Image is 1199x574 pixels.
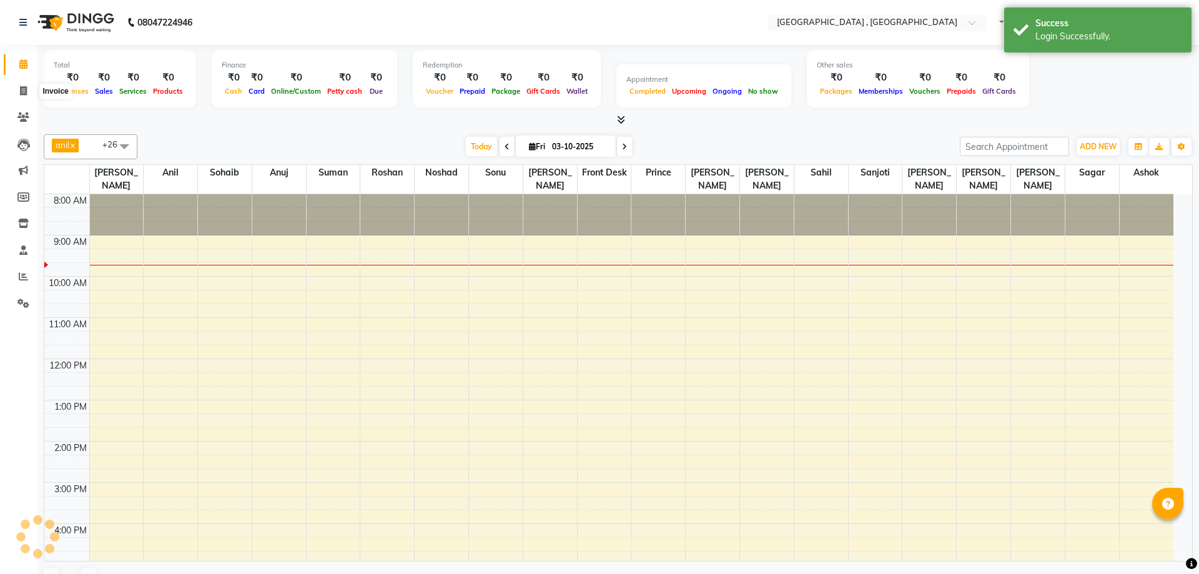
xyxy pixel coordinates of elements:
[526,142,548,151] span: Fri
[979,71,1019,85] div: ₹0
[52,442,89,455] div: 2:00 PM
[578,165,631,181] span: Front Desk
[626,74,781,85] div: Appointment
[1120,165,1173,181] span: ashok
[54,71,92,85] div: ₹0
[957,165,1010,194] span: [PERSON_NAME]
[523,71,563,85] div: ₹0
[415,165,468,181] span: Noshad
[222,87,245,96] span: Cash
[92,87,116,96] span: Sales
[709,87,745,96] span: Ongoing
[150,71,186,85] div: ₹0
[902,165,956,194] span: [PERSON_NAME]
[51,194,89,207] div: 8:00 AM
[669,87,709,96] span: Upcoming
[794,165,848,181] span: sahil
[46,318,89,331] div: 11:00 AM
[523,87,563,96] span: Gift Cards
[307,165,360,181] span: suman
[116,87,150,96] span: Services
[268,71,324,85] div: ₹0
[856,87,906,96] span: Memberships
[1080,142,1117,151] span: ADD NEW
[52,400,89,413] div: 1:00 PM
[324,71,365,85] div: ₹0
[360,165,414,181] span: Roshan
[52,483,89,496] div: 3:00 PM
[563,71,591,85] div: ₹0
[944,87,979,96] span: Prepaids
[944,71,979,85] div: ₹0
[222,71,245,85] div: ₹0
[466,137,497,156] span: Today
[56,140,69,150] span: anil
[849,165,902,181] span: sanjoti
[523,165,577,194] span: [PERSON_NAME]
[563,87,591,96] span: Wallet
[1011,165,1065,194] span: [PERSON_NAME]
[740,165,794,194] span: [PERSON_NAME]
[1035,17,1182,30] div: Success
[102,139,127,149] span: +26
[39,84,71,99] div: Invoice
[245,71,268,85] div: ₹0
[252,165,306,181] span: anuj
[92,71,116,85] div: ₹0
[548,137,611,156] input: 2025-10-03
[1077,138,1120,156] button: ADD NEW
[46,277,89,290] div: 10:00 AM
[856,71,906,85] div: ₹0
[960,137,1069,156] input: Search Appointment
[116,71,150,85] div: ₹0
[150,87,186,96] span: Products
[817,71,856,85] div: ₹0
[54,60,186,71] div: Total
[979,87,1019,96] span: Gift Cards
[423,87,456,96] span: Voucher
[90,165,144,194] span: [PERSON_NAME]
[47,359,89,372] div: 12:00 PM
[268,87,324,96] span: Online/Custom
[1035,30,1182,43] div: Login Successfully.
[222,60,387,71] div: Finance
[817,87,856,96] span: Packages
[51,235,89,249] div: 9:00 AM
[626,87,669,96] span: Completed
[423,71,456,85] div: ₹0
[32,5,117,40] img: logo
[906,87,944,96] span: Vouchers
[137,5,192,40] b: 08047224946
[245,87,268,96] span: Card
[1065,165,1119,181] span: sagar
[745,87,781,96] span: No show
[144,165,197,181] span: anil
[488,71,523,85] div: ₹0
[817,60,1019,71] div: Other sales
[631,165,685,181] span: prince
[488,87,523,96] span: Package
[686,165,739,194] span: [PERSON_NAME]
[456,71,488,85] div: ₹0
[906,71,944,85] div: ₹0
[198,165,252,181] span: sohaib
[365,71,387,85] div: ₹0
[456,87,488,96] span: Prepaid
[423,60,591,71] div: Redemption
[69,140,75,150] a: x
[52,524,89,537] div: 4:00 PM
[367,87,386,96] span: Due
[324,87,365,96] span: Petty cash
[469,165,523,181] span: sonu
